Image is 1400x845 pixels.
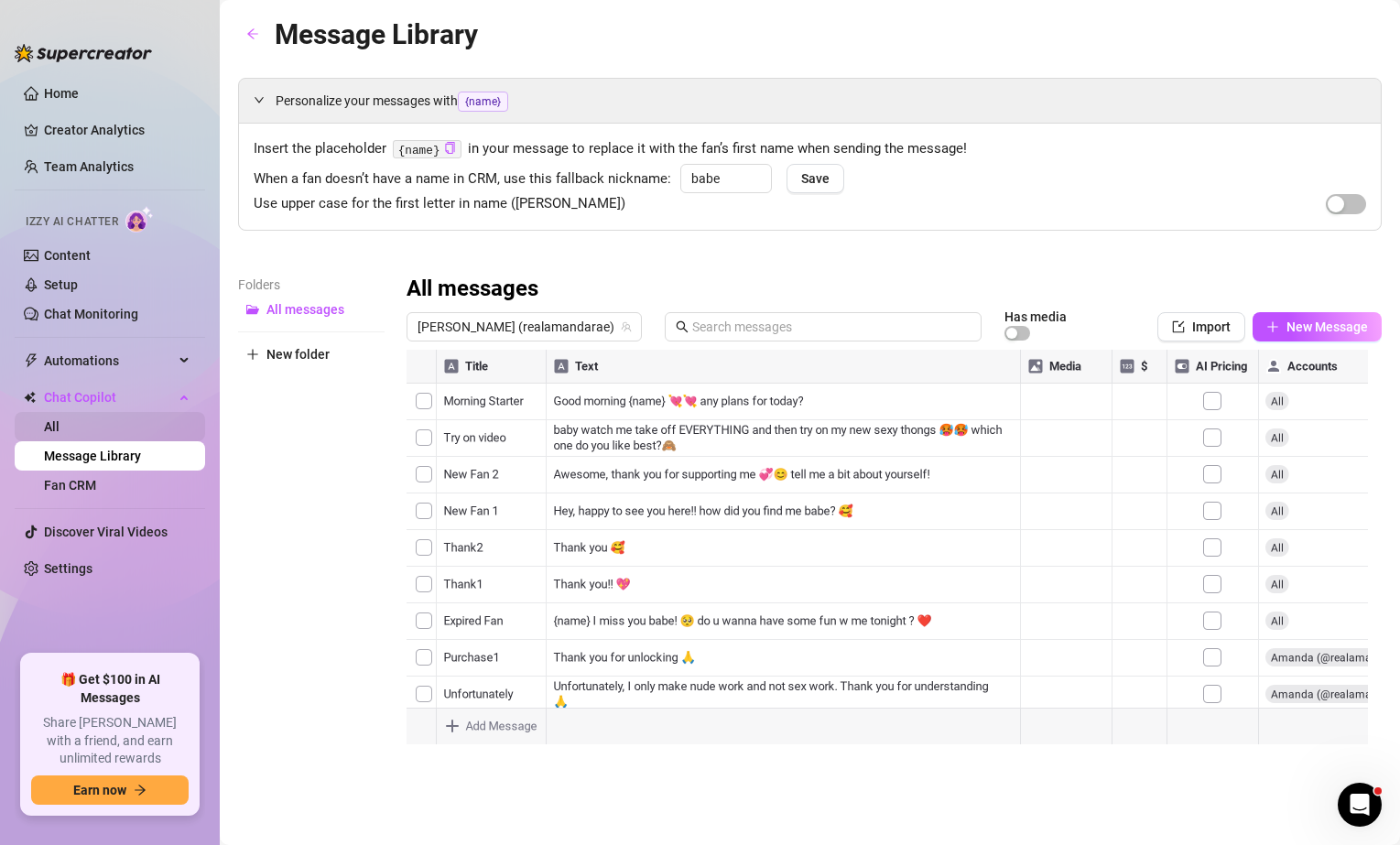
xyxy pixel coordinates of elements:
span: Chat Copilot [44,383,174,412]
a: Fan CRM [44,478,96,493]
button: Import [1157,312,1245,341]
span: plus [1266,320,1279,333]
a: Home [44,86,79,101]
button: Save [787,164,844,193]
input: Search messages [692,317,971,337]
button: New Message [1253,312,1382,341]
button: Click to Copy [444,142,456,156]
span: Earn now [73,783,126,797]
span: All messages [266,302,344,317]
a: Settings [44,561,92,576]
span: import [1172,320,1185,333]
span: search [676,320,689,333]
button: Earn nowarrow-right [31,775,189,805]
span: arrow-left [246,27,259,40]
span: expanded [254,94,265,105]
span: folder-open [246,303,259,316]
span: 🎁 Get $100 in AI Messages [31,671,189,707]
span: Personalize your messages with [276,91,1366,112]
span: New Message [1286,320,1368,334]
span: When a fan doesn’t have a name in CRM, use this fallback nickname: [254,168,671,190]
span: Automations [44,346,174,375]
span: Import [1192,320,1231,334]
span: Insert the placeholder in your message to replace it with the fan’s first name when sending the m... [254,138,1366,160]
span: New folder [266,347,330,362]
img: AI Chatter [125,206,154,233]
span: Izzy AI Chatter [26,213,118,231]
img: logo-BBDzfeDw.svg [15,44,152,62]
a: Discover Viral Videos [44,525,168,539]
button: All messages [238,295,385,324]
span: Amanda (realamandarae) [418,313,631,341]
span: Share [PERSON_NAME] with a friend, and earn unlimited rewards [31,714,189,768]
a: Creator Analytics [44,115,190,145]
span: plus [246,348,259,361]
a: Content [44,248,91,263]
a: All [44,419,60,434]
span: thunderbolt [24,353,38,368]
span: {name} [458,92,508,112]
a: Setup [44,277,78,292]
div: Personalize your messages with{name} [239,79,1381,123]
span: copy [444,142,456,154]
a: Team Analytics [44,159,134,174]
article: Message Library [275,13,478,56]
button: New folder [238,340,385,369]
a: Message Library [44,449,141,463]
span: arrow-right [134,784,147,796]
a: Chat Monitoring [44,307,138,321]
span: Save [801,171,830,186]
iframe: Intercom live chat [1338,783,1382,827]
span: Use upper case for the first letter in name ([PERSON_NAME]) [254,193,625,215]
code: {name} [393,140,461,159]
article: Has media [1004,311,1067,322]
img: Chat Copilot [24,391,36,404]
article: Folders [238,275,385,295]
span: team [621,321,632,332]
h3: All messages [407,275,538,304]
